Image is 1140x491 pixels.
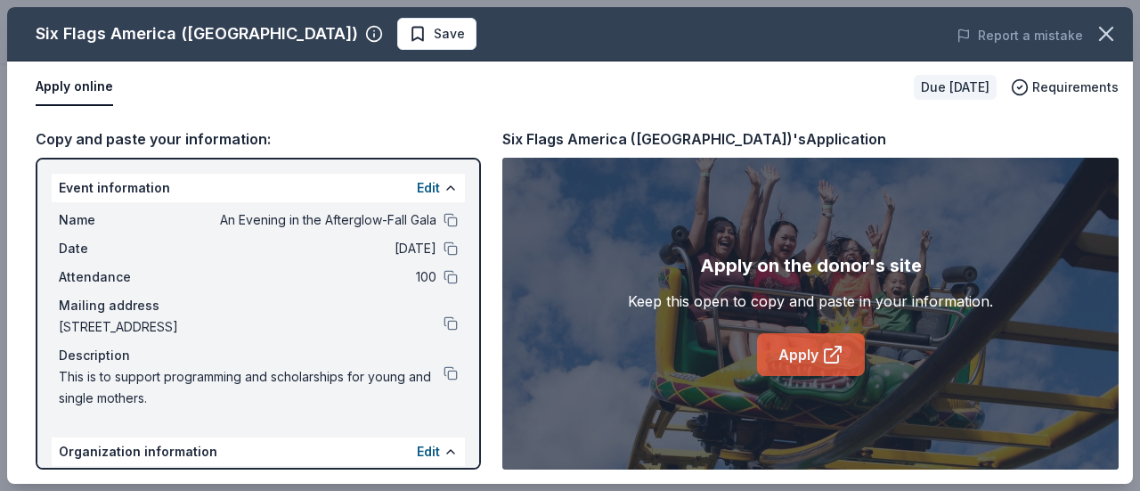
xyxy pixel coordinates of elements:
[1032,77,1119,98] span: Requirements
[59,366,444,409] span: This is to support programming and scholarships for young and single mothers.
[1011,77,1119,98] button: Requirements
[397,18,476,50] button: Save
[417,441,440,462] button: Edit
[36,127,481,151] div: Copy and paste your information:
[178,238,436,259] span: [DATE]
[36,20,358,48] div: Six Flags America ([GEOGRAPHIC_DATA])
[628,291,993,312] div: Keep this open to copy and paste in your information.
[178,209,436,231] span: An Evening in the Afterglow-Fall Gala
[957,25,1083,46] button: Report a mistake
[417,177,440,199] button: Edit
[434,23,465,45] span: Save
[502,127,886,151] div: Six Flags America ([GEOGRAPHIC_DATA])'s Application
[914,75,997,100] div: Due [DATE]
[59,345,458,366] div: Description
[59,238,178,259] span: Date
[59,209,178,231] span: Name
[52,438,465,466] div: Organization information
[700,251,922,280] div: Apply on the donor's site
[59,295,458,316] div: Mailing address
[757,333,865,376] a: Apply
[59,316,444,338] span: [STREET_ADDRESS]
[59,266,178,288] span: Attendance
[36,69,113,106] button: Apply online
[178,266,436,288] span: 100
[52,174,465,202] div: Event information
